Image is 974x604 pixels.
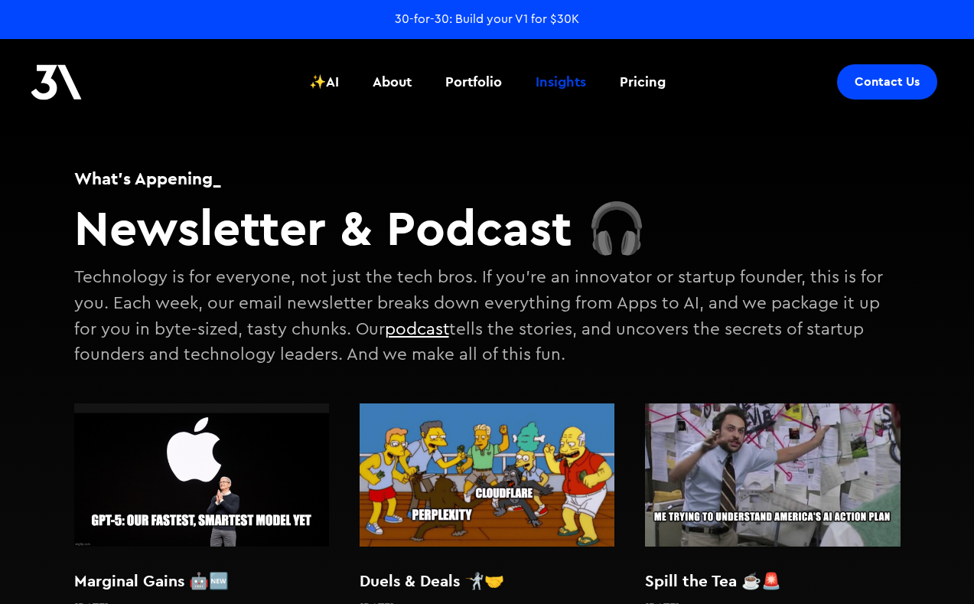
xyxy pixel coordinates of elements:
[526,54,595,110] a: Insights
[74,166,901,191] h1: What's Appening_
[645,396,900,601] a: Spill the Tea ☕️🚨
[373,72,412,92] div: About
[620,72,666,92] div: Pricing
[300,54,348,110] a: ✨AI
[645,570,900,593] h2: Spill the Tea ☕️🚨
[74,269,883,363] p: Technology is for everyone, not just the tech bros. If you're an innovator or startup founder, th...
[74,396,329,601] a: Marginal Gains 🤖🆕
[363,54,421,110] a: About
[309,72,339,92] div: ✨AI
[536,72,586,92] div: Insights
[436,54,511,110] a: Portfolio
[360,570,614,593] h2: Duels & Deals 🤺🤝
[74,570,329,593] h2: Marginal Gains 🤖🆕
[611,54,675,110] a: Pricing
[385,321,449,338] a: podcast
[395,11,579,28] a: 30-for-30: Build your V1 for $30K
[855,74,920,90] div: Contact Us
[74,198,901,257] h2: Newsletter & Podcast 🎧
[360,396,614,601] a: Duels & Deals 🤺🤝
[445,72,502,92] div: Portfolio
[837,64,937,100] a: Contact Us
